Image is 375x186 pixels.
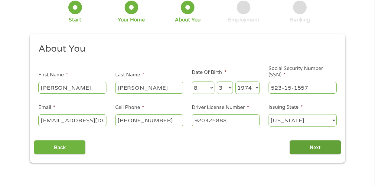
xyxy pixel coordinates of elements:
[115,82,183,93] input: Smith
[269,66,337,78] label: Social Security Number (SSN)
[38,104,55,111] label: Email
[175,17,201,23] div: About You
[228,17,259,23] div: Employment
[115,104,144,111] label: Cell Phone
[115,114,183,126] input: (541) 754-3010
[69,17,81,23] div: Start
[290,17,310,23] div: Banking
[269,82,337,93] input: 078-05-1120
[34,140,86,155] input: Back
[192,69,226,76] label: Date Of Birth
[192,104,249,111] label: Driver License Number
[115,72,144,78] label: Last Name
[38,72,68,78] label: First Name
[118,17,145,23] div: Your Home
[38,43,332,55] h2: About You
[269,104,303,111] label: Issuing State
[38,114,106,126] input: john@gmail.com
[38,82,106,93] input: John
[289,140,341,155] input: Next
